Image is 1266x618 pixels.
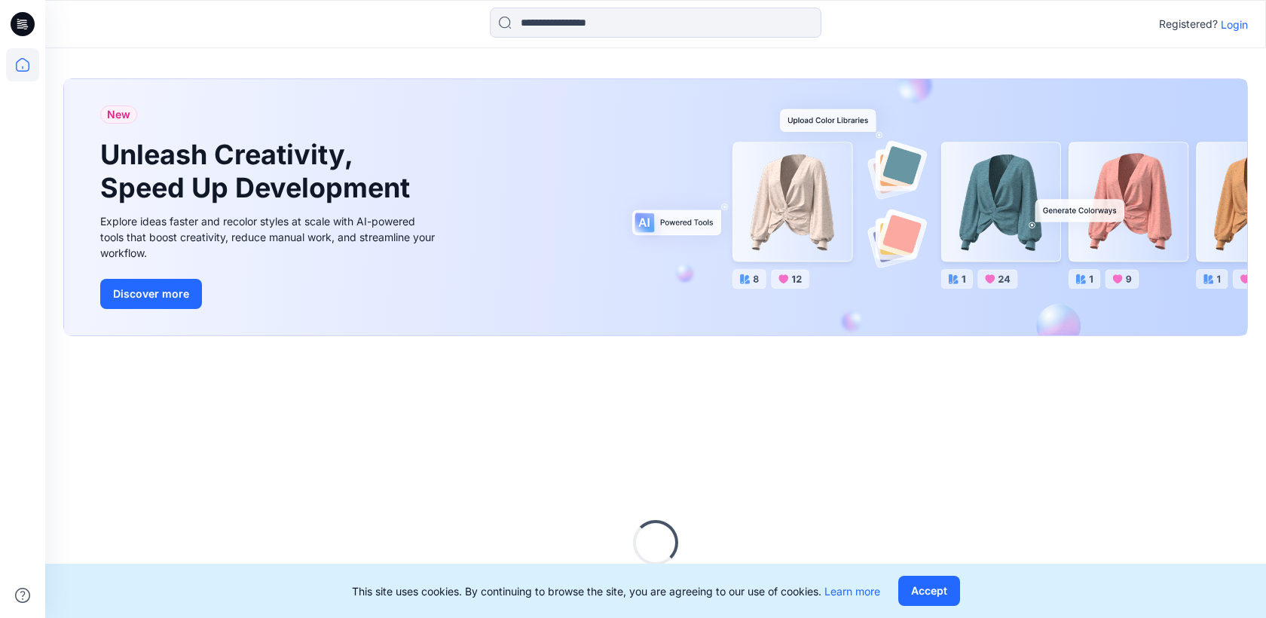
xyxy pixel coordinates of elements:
[100,279,202,309] button: Discover more
[824,585,880,598] a: Learn more
[100,139,417,203] h1: Unleash Creativity, Speed Up Development
[100,213,439,261] div: Explore ideas faster and recolor styles at scale with AI-powered tools that boost creativity, red...
[100,279,439,309] a: Discover more
[898,576,960,606] button: Accept
[107,106,130,124] span: New
[1159,15,1218,33] p: Registered?
[352,583,880,599] p: This site uses cookies. By continuing to browse the site, you are agreeing to our use of cookies.
[1221,17,1248,32] p: Login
